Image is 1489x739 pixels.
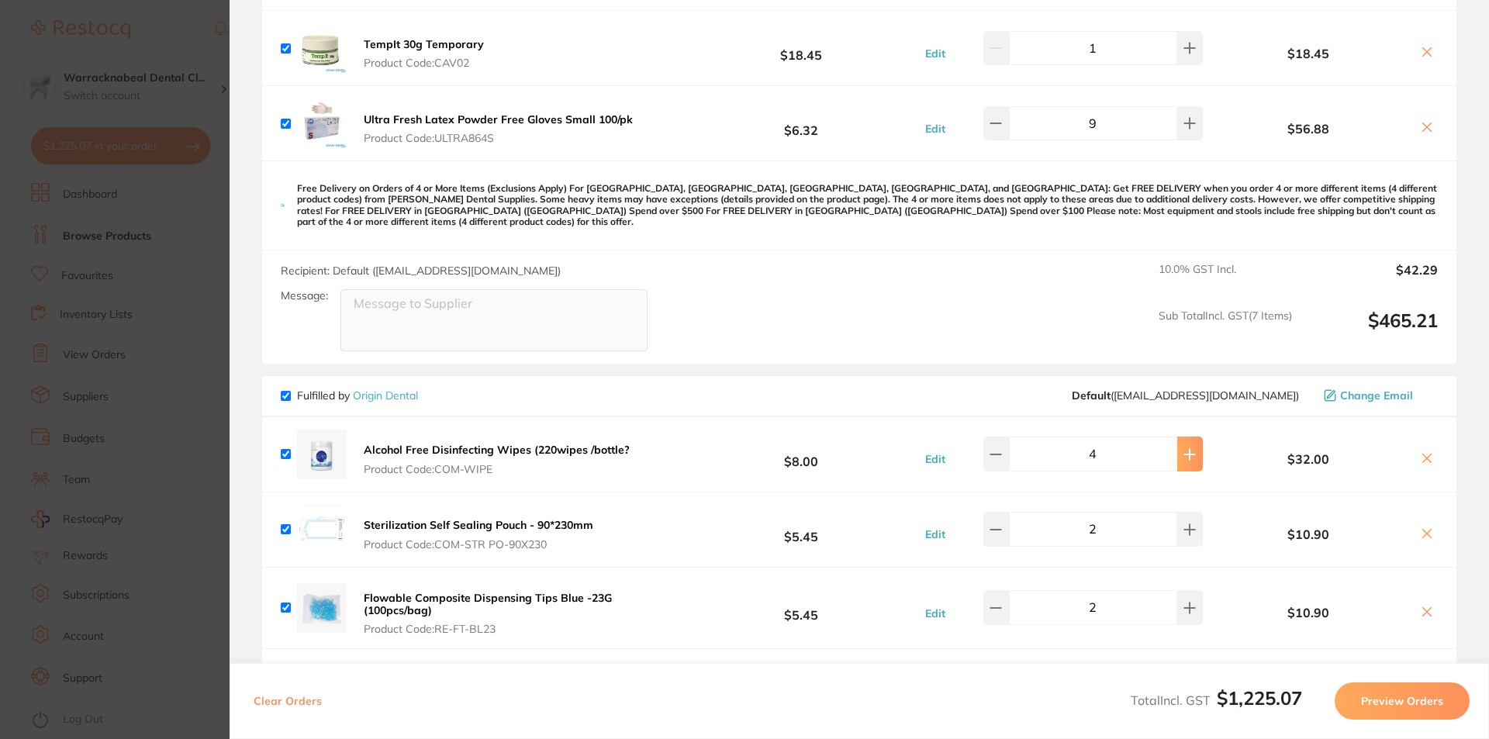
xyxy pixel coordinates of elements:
button: Preview Orders [1335,682,1470,720]
b: $18.45 [1207,47,1410,60]
b: $5.45 [686,515,917,544]
b: Default [1072,388,1111,402]
img: cXVtMGdrMQ [297,430,347,479]
b: Flowable Composite Dispensing Tips Blue -23G (100pcs/bag) [364,591,612,617]
b: $10.90 [1207,606,1410,620]
span: Product Code: COM-STR PO-90X230 [364,538,593,551]
button: Edit [921,452,950,466]
span: Product Code: RE-FT-BL23 [364,623,681,635]
span: Product Code: ULTRA864S [364,132,633,144]
b: $56.88 [1207,122,1410,136]
output: $42.29 [1304,263,1438,297]
button: Alcohol Free Disinfecting Wipes (220wipes /bottle? Product Code:COM-WIPE [359,443,634,475]
button: Sterilization Self Sealing Pouch - 90*230mm Product Code:COM-STR PO-90X230 [359,518,598,551]
button: Ultra Fresh Latex Powder Free Gloves Small 100/pk Product Code:ULTRA864S [359,112,637,145]
button: TempIt 30g Temporary Product Code:CAV02 [359,37,489,70]
label: Message: [281,289,328,302]
img: eGdydWtpYg [297,98,347,148]
span: 10.0 % GST Incl. [1159,263,1292,297]
img: MnkwZXR4eQ [297,661,347,716]
span: Recipient: Default ( [EMAIL_ADDRESS][DOMAIN_NAME] ) [281,264,561,278]
span: Product Code: COM-WIPE [364,463,630,475]
b: Ultra Fresh Latex Powder Free Gloves Small 100/pk [364,112,633,126]
button: Flowable Composite Dispensing Tips Blue -23G (100pcs/bag) Product Code:RE-FT-BL23 [359,591,686,636]
p: Free Delivery on Orders of 4 or More Items (Exclusions Apply) For [GEOGRAPHIC_DATA], [GEOGRAPHIC_... [297,183,1438,228]
b: Sterilization Self Sealing Pouch - 90*230mm [364,518,593,532]
button: Edit [921,47,950,60]
button: Clear Orders [249,682,326,720]
span: Change Email [1340,389,1413,402]
span: Product Code: CAV02 [364,57,484,69]
p: Fulfilled by [297,389,418,402]
button: Edit [921,606,950,620]
button: Change Email [1319,388,1438,402]
img: OHY4MWFiag [297,583,347,633]
b: $1,225.07 [1217,686,1302,710]
b: Alcohol Free Disinfecting Wipes (220wipes /bottle? [364,443,630,457]
button: Edit [921,527,950,541]
b: $32.00 [1207,452,1410,466]
b: $8.00 [686,440,917,468]
span: Sub Total Incl. GST ( 7 Items) [1159,309,1292,352]
img: Zzk3MHAwaQ [297,505,347,554]
b: $5.45 [686,593,917,622]
img: aHQzbnJyNw [297,23,347,73]
b: $18.45 [686,34,917,63]
button: Edit [921,122,950,136]
b: TempIt 30g Temporary [364,37,484,51]
b: $10.90 [1207,527,1410,541]
output: $465.21 [1304,309,1438,352]
b: $6.32 [686,109,917,138]
span: Total Incl. GST [1131,692,1302,708]
a: Origin Dental [353,388,418,402]
span: info@origindental.com.au [1072,389,1299,402]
